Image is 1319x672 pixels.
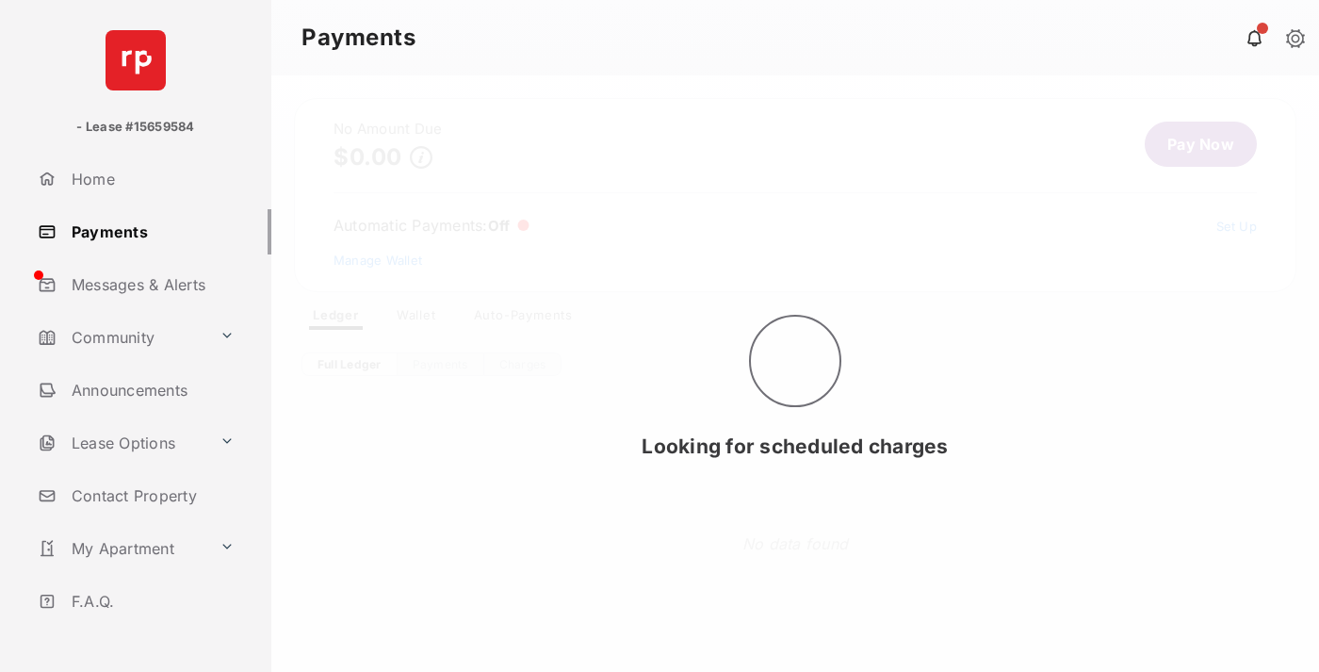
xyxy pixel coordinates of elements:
a: F.A.Q. [30,579,271,624]
strong: Payments [301,26,415,49]
a: Lease Options [30,420,212,466]
a: Community [30,315,212,360]
a: Messages & Alerts [30,262,271,307]
a: Announcements [30,368,271,413]
a: Contact Property [30,473,271,518]
span: Looking for scheduled charges [642,434,948,458]
a: My Apartment [30,526,212,571]
p: - Lease #15659584 [76,118,194,137]
a: Home [30,156,271,202]
img: svg+xml;base64,PHN2ZyB4bWxucz0iaHR0cDovL3d3dy53My5vcmcvMjAwMC9zdmciIHdpZHRoPSI2NCIgaGVpZ2h0PSI2NC... [106,30,166,90]
a: Payments [30,209,271,254]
